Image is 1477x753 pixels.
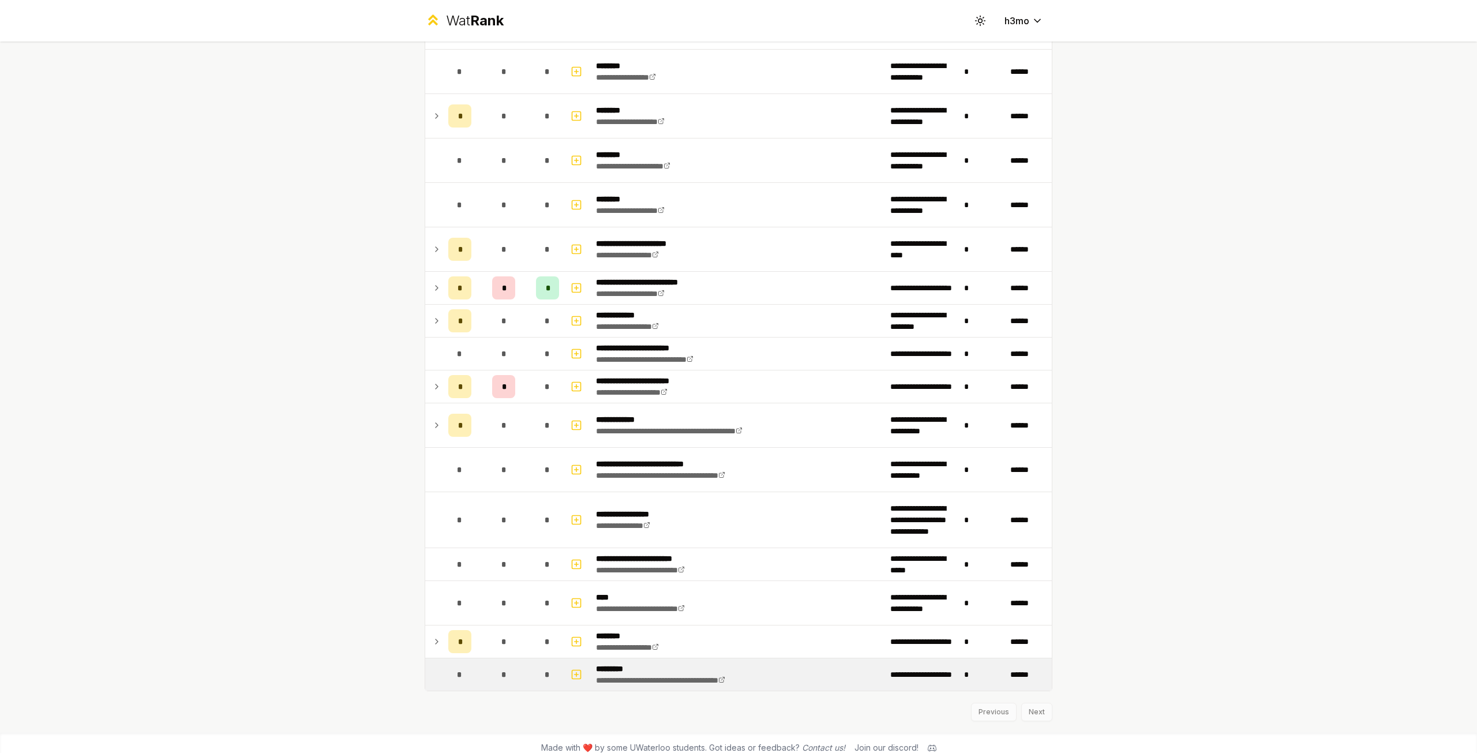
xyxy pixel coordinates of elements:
span: Rank [470,12,504,29]
span: h3mo [1004,14,1029,28]
a: WatRank [425,12,504,30]
button: h3mo [995,10,1052,31]
a: Contact us! [802,743,845,752]
div: Wat [446,12,504,30]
